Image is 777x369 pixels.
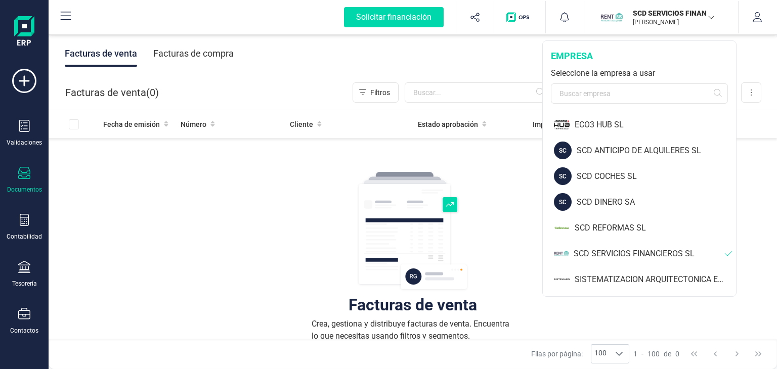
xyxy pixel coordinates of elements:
[664,349,671,359] span: de
[7,139,42,147] div: Validaciones
[531,344,629,363] div: Filas por página:
[577,145,736,157] div: SCD ANTICIPO DE ALQUILERES SL
[153,40,234,67] div: Facturas de compra
[591,345,610,363] span: 100
[506,12,533,22] img: Logo de OPS
[405,82,550,103] input: Buscar...
[574,248,725,260] div: SCD SERVICIOS FINANCIEROS SL
[633,8,714,18] p: SCD SERVICIOS FINANCIEROS SL
[10,327,38,335] div: Contactos
[633,349,637,359] span: 1
[14,16,34,49] img: Logo Finanedi
[675,349,679,359] span: 0
[65,40,137,67] div: Facturas de venta
[554,245,569,262] img: SC
[647,349,660,359] span: 100
[150,85,155,100] span: 0
[596,1,726,33] button: SCSCD SERVICIOS FINANCIEROS SL[PERSON_NAME]
[706,344,725,363] button: Previous Page
[533,119,558,129] span: Importe
[554,193,572,211] div: SC
[332,1,456,33] button: Solicitar financiación
[181,119,206,129] span: Número
[357,170,468,292] img: img-empty-table.svg
[633,18,714,26] p: [PERSON_NAME]
[554,270,570,288] img: SI
[103,119,160,129] span: Fecha de emisión
[575,222,736,234] div: SCD REFORMAS SL
[554,116,570,133] img: EC
[600,6,623,28] img: SC
[370,87,390,98] span: Filtros
[749,344,768,363] button: Last Page
[290,119,313,129] span: Cliente
[577,170,736,182] div: SCD COCHES SL
[312,318,514,342] div: Crea, gestiona y distribuye facturas de venta. Encuentra lo que necesitas usando filtros y segmen...
[551,67,728,79] div: Seleccione la empresa a usar
[551,83,728,104] input: Buscar empresa
[353,82,399,103] button: Filtros
[727,344,747,363] button: Next Page
[7,233,42,241] div: Contabilidad
[575,273,736,286] div: SISTEMATIZACION ARQUITECTONICA EN REFORMAS SL
[65,82,159,103] div: Facturas de venta ( )
[12,280,37,288] div: Tesorería
[684,344,704,363] button: First Page
[500,1,539,33] button: Logo de OPS
[575,119,736,131] div: ECO3 HUB SL
[554,167,572,185] div: SC
[344,7,444,27] div: Solicitar financiación
[551,49,728,63] div: empresa
[554,142,572,159] div: SC
[349,300,477,310] div: Facturas de venta
[7,186,42,194] div: Documentos
[554,219,570,237] img: SC
[577,196,736,208] div: SCD DINERO SA
[633,349,679,359] div: -
[418,119,478,129] span: Estado aprobación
